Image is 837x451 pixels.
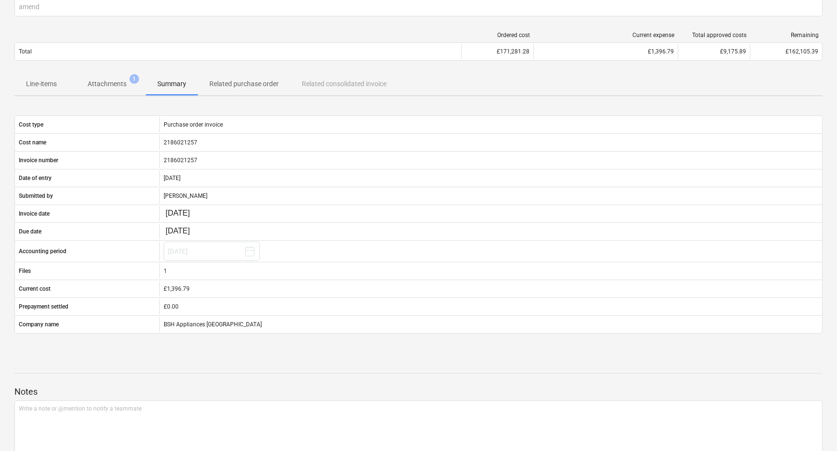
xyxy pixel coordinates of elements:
p: Files [19,267,31,275]
div: £1,396.79 [164,285,818,292]
div: 2186021257 [159,135,822,150]
p: Submitted by [19,192,53,200]
div: 2186021257 [159,153,822,168]
p: Invoice date [19,210,50,218]
div: Total approved costs [682,32,747,39]
div: [DATE] [159,170,822,186]
input: Change [164,225,209,238]
input: Change [164,207,209,220]
p: Date of entry [19,174,52,182]
div: £171,281.28 [465,48,529,55]
p: Due date [19,228,41,236]
p: Cost type [19,121,43,129]
p: Cost name [19,139,46,147]
p: Notes [14,386,823,398]
div: BSH Appliances [GEOGRAPHIC_DATA] [159,317,822,332]
span: 1 [129,74,139,84]
div: £1,396.79 [538,48,674,55]
button: [DATE] [164,242,260,261]
div: £162,105.39 [754,48,818,55]
div: Ordered cost [465,32,530,39]
p: Accounting period [19,247,66,256]
p: Line-items [26,79,57,89]
p: Total [19,48,32,56]
p: Invoice number [19,156,58,165]
div: Purchase order invoice [159,117,822,132]
p: Summary [157,79,186,89]
p: Current cost [19,285,51,293]
div: Remaining [754,32,819,39]
div: £0.00 [164,303,818,310]
p: Company name [19,321,59,329]
p: Attachments [88,79,127,89]
div: £9,175.89 [682,48,746,55]
div: [PERSON_NAME] [159,188,822,204]
p: Related purchase order [209,79,279,89]
div: 1 [159,263,822,279]
div: Current expense [538,32,674,39]
p: Prepayment settled [19,303,68,311]
iframe: Chat Widget [789,405,837,451]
